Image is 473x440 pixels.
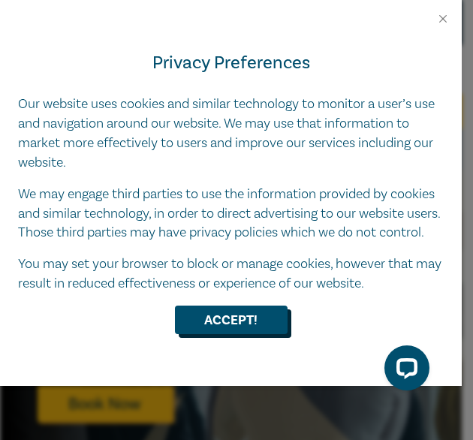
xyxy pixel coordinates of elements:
button: Close [436,12,450,26]
p: We may engage third parties to use the information provided by cookies and similar technology, in... [18,185,444,243]
p: Our website uses cookies and similar technology to monitor a user’s use and navigation around our... [18,95,444,173]
iframe: LiveChat chat widget [372,339,435,402]
button: Accept! [175,306,288,334]
p: You may set your browser to block or manage cookies, however that may result in reduced effective... [18,255,444,294]
h4: Privacy Preferences [18,50,444,77]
